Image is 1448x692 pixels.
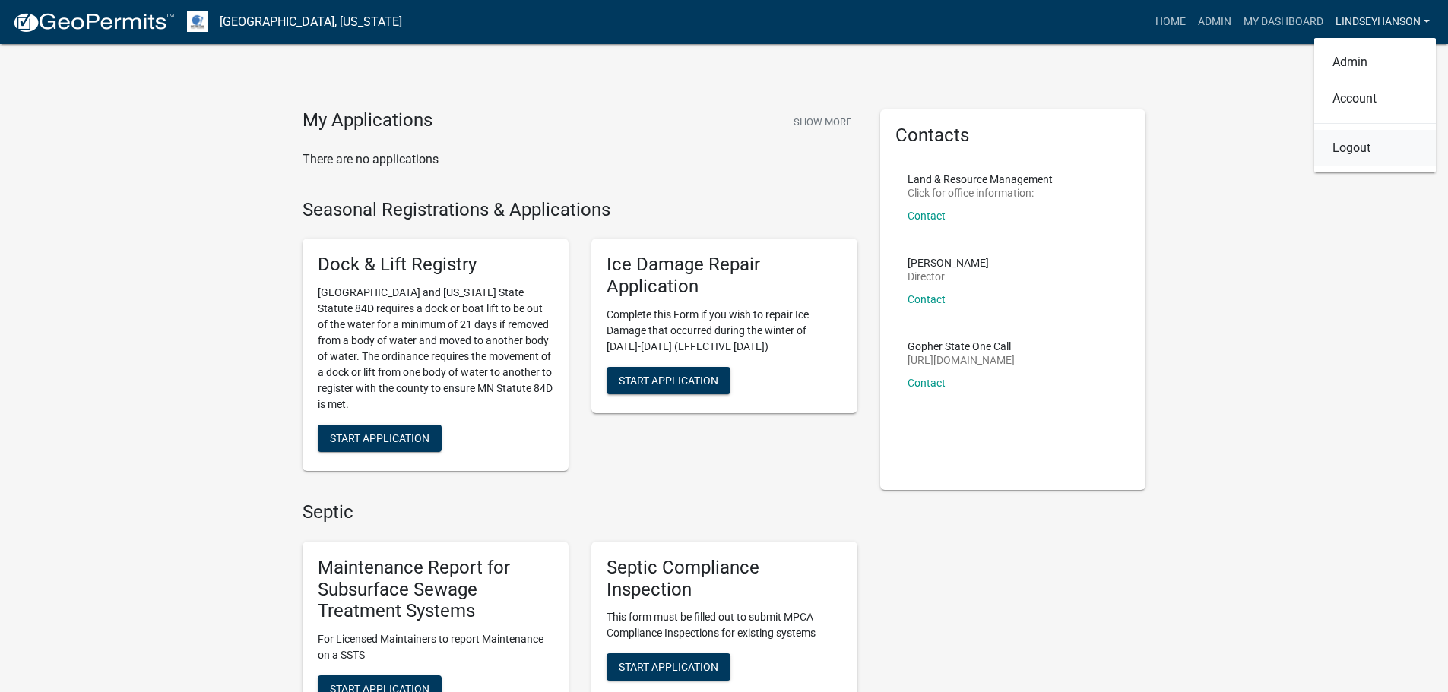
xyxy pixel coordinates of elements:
a: My Dashboard [1237,8,1329,36]
button: Start Application [607,367,730,394]
p: Gopher State One Call [908,341,1015,352]
p: Click for office information: [908,188,1053,198]
p: This form must be filled out to submit MPCA Compliance Inspections for existing systems [607,609,842,641]
p: [GEOGRAPHIC_DATA] and [US_STATE] State Statute 84D requires a dock or boat lift to be out of the ... [318,285,553,412]
button: Start Application [318,425,442,452]
a: Home [1149,8,1192,36]
h5: Maintenance Report for Subsurface Sewage Treatment Systems [318,557,553,622]
a: Admin [1314,44,1436,81]
h4: My Applications [303,109,432,132]
a: Contact [908,377,946,389]
a: Account [1314,81,1436,117]
a: [GEOGRAPHIC_DATA], [US_STATE] [220,9,402,35]
h4: Septic [303,501,857,523]
div: Lindseyhanson [1314,38,1436,172]
span: Start Application [330,432,429,444]
p: Director [908,271,989,282]
h5: Dock & Lift Registry [318,254,553,276]
a: Logout [1314,130,1436,166]
p: Land & Resource Management [908,174,1053,185]
a: Admin [1192,8,1237,36]
a: Contact [908,293,946,305]
p: Complete this Form if you wish to repair Ice Damage that occurred during the winter of [DATE]-[DA... [607,307,842,355]
p: [URL][DOMAIN_NAME] [908,355,1015,365]
h5: Ice Damage Repair Application [607,254,842,298]
p: There are no applications [303,150,857,169]
span: Start Application [619,374,718,386]
h5: Contacts [895,125,1131,147]
p: For Licensed Maintainers to report Maintenance on a SSTS [318,631,553,663]
p: [PERSON_NAME] [908,258,989,268]
h5: Septic Compliance Inspection [607,557,842,601]
button: Start Application [607,653,730,681]
a: Lindseyhanson [1329,8,1436,36]
span: Start Application [619,661,718,673]
h4: Seasonal Registrations & Applications [303,199,857,221]
img: Otter Tail County, Minnesota [187,11,208,32]
button: Show More [787,109,857,134]
a: Contact [908,210,946,222]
